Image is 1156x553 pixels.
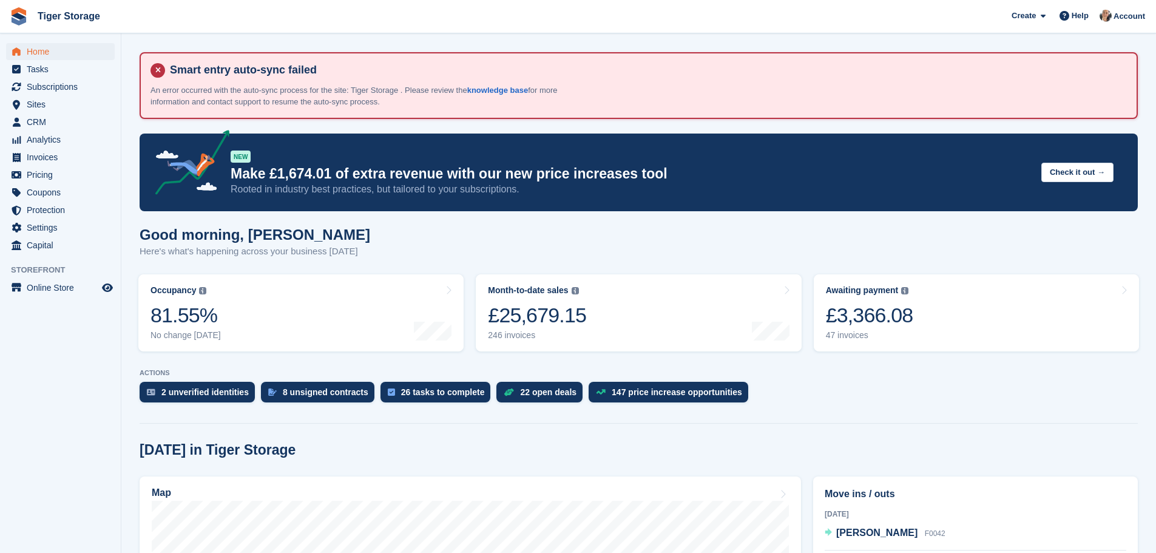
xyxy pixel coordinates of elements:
div: 26 tasks to complete [401,387,485,397]
span: Account [1114,10,1145,22]
h2: Move ins / outs [825,487,1126,501]
img: stora-icon-8386f47178a22dfd0bd8f6a31ec36ba5ce8667c1dd55bd0f319d3a0aa187defe.svg [10,7,28,25]
img: price-adjustments-announcement-icon-8257ccfd72463d97f412b2fc003d46551f7dbcb40ab6d574587a9cd5c0d94... [145,130,230,199]
div: £25,679.15 [488,303,586,328]
a: menu [6,149,115,166]
a: 2 unverified identities [140,382,261,409]
div: Occupancy [150,285,196,296]
img: Becky Martin [1100,10,1112,22]
span: Coupons [27,184,100,201]
img: icon-info-grey-7440780725fd019a000dd9b08b2336e03edf1995a4989e88bcd33f0948082b44.svg [901,287,908,294]
a: menu [6,61,115,78]
img: verify_identity-adf6edd0f0f0b5bbfe63781bf79b02c33cf7c696d77639b501bdc392416b5a36.svg [147,388,155,396]
img: task-75834270c22a3079a89374b754ae025e5fb1db73e45f91037f5363f120a921f8.svg [388,388,395,396]
a: menu [6,78,115,95]
h1: Good morning, [PERSON_NAME] [140,226,370,243]
span: Pricing [27,166,100,183]
a: menu [6,219,115,236]
div: 47 invoices [826,330,913,341]
span: Help [1072,10,1089,22]
h4: Smart entry auto-sync failed [165,63,1127,77]
span: Settings [27,219,100,236]
span: Online Store [27,279,100,296]
span: Capital [27,237,100,254]
span: CRM [27,114,100,131]
a: menu [6,131,115,148]
span: Sites [27,96,100,113]
div: Month-to-date sales [488,285,568,296]
a: menu [6,202,115,219]
p: An error occurred with the auto-sync process for the site: Tiger Storage . Please review the for ... [150,84,575,108]
a: Occupancy 81.55% No change [DATE] [138,274,464,351]
div: NEW [231,151,251,163]
p: Make £1,674.01 of extra revenue with our new price increases tool [231,165,1032,183]
div: [DATE] [825,509,1126,520]
a: menu [6,237,115,254]
div: 147 price increase opportunities [612,387,742,397]
a: Month-to-date sales £25,679.15 246 invoices [476,274,801,351]
h2: [DATE] in Tiger Storage [140,442,296,458]
a: menu [6,43,115,60]
a: menu [6,166,115,183]
span: Create [1012,10,1036,22]
div: £3,366.08 [826,303,913,328]
a: menu [6,184,115,201]
a: 22 open deals [496,382,589,409]
img: price_increase_opportunities-93ffe204e8149a01c8c9dc8f82e8f89637d9d84a8eef4429ea346261dce0b2c0.svg [596,389,606,395]
span: [PERSON_NAME] [836,528,918,538]
span: Tasks [27,61,100,78]
p: ACTIONS [140,369,1138,377]
span: F0042 [925,529,945,538]
div: 2 unverified identities [161,387,249,397]
a: menu [6,279,115,296]
a: Tiger Storage [33,6,105,26]
h2: Map [152,487,171,498]
div: 246 invoices [488,330,586,341]
span: Protection [27,202,100,219]
span: Subscriptions [27,78,100,95]
img: contract_signature_icon-13c848040528278c33f63329250d36e43548de30e8caae1d1a13099fd9432cc5.svg [268,388,277,396]
a: menu [6,114,115,131]
a: menu [6,96,115,113]
div: 8 unsigned contracts [283,387,368,397]
img: deal-1b604bf984904fb50ccaf53a9ad4b4a5d6e5aea283cecdc64d6e3604feb123c2.svg [504,388,514,396]
p: Rooted in industry best practices, but tailored to your subscriptions. [231,183,1032,196]
a: Awaiting payment £3,366.08 47 invoices [814,274,1139,351]
a: knowledge base [467,86,528,95]
a: 26 tasks to complete [380,382,497,409]
img: icon-info-grey-7440780725fd019a000dd9b08b2336e03edf1995a4989e88bcd33f0948082b44.svg [572,287,579,294]
span: Home [27,43,100,60]
a: [PERSON_NAME] F0042 [825,526,945,541]
span: Storefront [11,264,121,276]
p: Here's what's happening across your business [DATE] [140,245,370,259]
a: Preview store [100,280,115,295]
div: No change [DATE] [150,330,221,341]
div: Awaiting payment [826,285,899,296]
span: Invoices [27,149,100,166]
img: icon-info-grey-7440780725fd019a000dd9b08b2336e03edf1995a4989e88bcd33f0948082b44.svg [199,287,206,294]
a: 147 price increase opportunities [589,382,754,409]
span: Analytics [27,131,100,148]
a: 8 unsigned contracts [261,382,380,409]
div: 22 open deals [520,387,576,397]
button: Check it out → [1041,163,1114,183]
div: 81.55% [150,303,221,328]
